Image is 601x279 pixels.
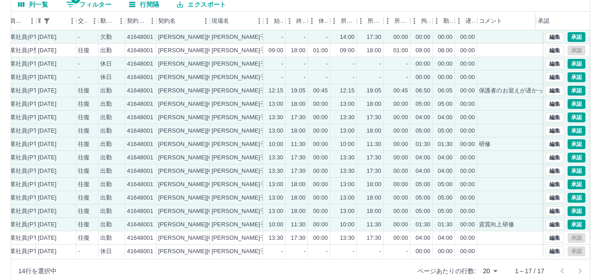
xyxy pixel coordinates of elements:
[319,12,328,30] div: 休憩
[212,60,290,68] div: [PERSON_NAME]子どもの家
[416,127,430,135] div: 05:00
[304,73,306,82] div: -
[291,46,306,55] div: 18:00
[291,113,306,122] div: 17:30
[269,194,283,202] div: 13:00
[545,99,564,109] button: 編集
[4,167,51,175] div: 営業社員(PT契約)
[78,73,80,82] div: -
[100,12,114,30] div: 勤務区分
[98,12,125,30] div: 勤務区分
[127,73,153,82] div: 41648001
[568,206,585,216] button: 承認
[291,140,306,149] div: 11:30
[38,180,57,189] div: [DATE]
[100,154,112,162] div: 出勤
[212,100,290,108] div: [PERSON_NAME]子どもの家
[545,193,564,203] button: 編集
[158,140,268,149] div: [PERSON_NAME][GEOGRAPHIC_DATA]
[394,12,409,30] div: 所定休憩
[2,12,36,30] div: 社員区分
[479,140,491,149] div: 研修
[538,12,549,30] div: 承認
[269,87,283,95] div: 12:15
[460,73,475,82] div: 00:00
[416,140,430,149] div: 01:30
[78,194,90,202] div: 往復
[38,46,57,55] div: [DATE]
[158,46,268,55] div: [PERSON_NAME][GEOGRAPHIC_DATA]
[127,180,153,189] div: 41648001
[340,154,355,162] div: 13:30
[367,194,381,202] div: 18:00
[393,100,408,108] div: 00:00
[460,154,475,162] div: 00:00
[291,154,306,162] div: 17:30
[393,87,408,95] div: 00:45
[438,180,453,189] div: 05:00
[340,127,355,135] div: 13:00
[78,127,90,135] div: 往復
[53,15,65,27] button: ソート
[127,127,153,135] div: 41648001
[545,72,564,82] button: 編集
[460,167,475,175] div: 00:00
[367,127,381,135] div: 18:00
[127,46,153,55] div: 41648001
[25,14,39,28] button: メニュー
[460,194,475,202] div: 00:00
[393,33,408,42] div: 00:00
[4,127,51,135] div: 営業社員(PT契約)
[326,60,328,68] div: -
[568,126,585,136] button: 承認
[353,60,355,68] div: -
[313,167,328,175] div: 00:00
[212,154,290,162] div: [PERSON_NAME]子どもの家
[393,46,408,55] div: 01:00
[291,127,306,135] div: 18:00
[416,194,430,202] div: 05:00
[36,12,76,30] div: 勤務日
[4,12,25,30] div: 社員区分
[291,87,306,95] div: 19:05
[100,207,112,216] div: 出勤
[416,167,430,175] div: 04:00
[438,100,453,108] div: 05:00
[393,113,408,122] div: 00:00
[158,87,268,95] div: [PERSON_NAME][GEOGRAPHIC_DATA]
[340,113,355,122] div: 13:30
[460,100,475,108] div: 00:00
[455,12,477,30] div: 遅刻等
[212,12,229,30] div: 現場名
[545,59,564,69] button: 編集
[100,194,112,202] div: 出勤
[357,12,384,30] div: 所定終業
[545,179,564,189] button: 編集
[127,87,153,95] div: 41648001
[545,46,564,55] button: 編集
[78,60,80,68] div: -
[269,100,283,108] div: 13:00
[393,194,408,202] div: 00:00
[158,207,268,216] div: [PERSON_NAME][GEOGRAPHIC_DATA]
[416,154,430,162] div: 04:00
[212,140,290,149] div: [PERSON_NAME]子どもの家
[38,140,57,149] div: [DATE]
[212,167,290,175] div: [PERSON_NAME]子どもの家
[210,12,263,30] div: 現場名
[416,180,430,189] div: 05:00
[291,167,306,175] div: 17:30
[38,60,57,68] div: [DATE]
[291,194,306,202] div: 18:00
[416,100,430,108] div: 05:00
[158,194,268,202] div: [PERSON_NAME][GEOGRAPHIC_DATA]
[38,207,57,216] div: [DATE]
[340,167,355,175] div: 13:30
[127,194,153,202] div: 41648001
[296,12,306,30] div: 終業
[88,14,101,28] button: メニュー
[269,207,283,216] div: 13:00
[100,113,112,122] div: 出勤
[127,167,153,175] div: 41648001
[367,167,381,175] div: 17:30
